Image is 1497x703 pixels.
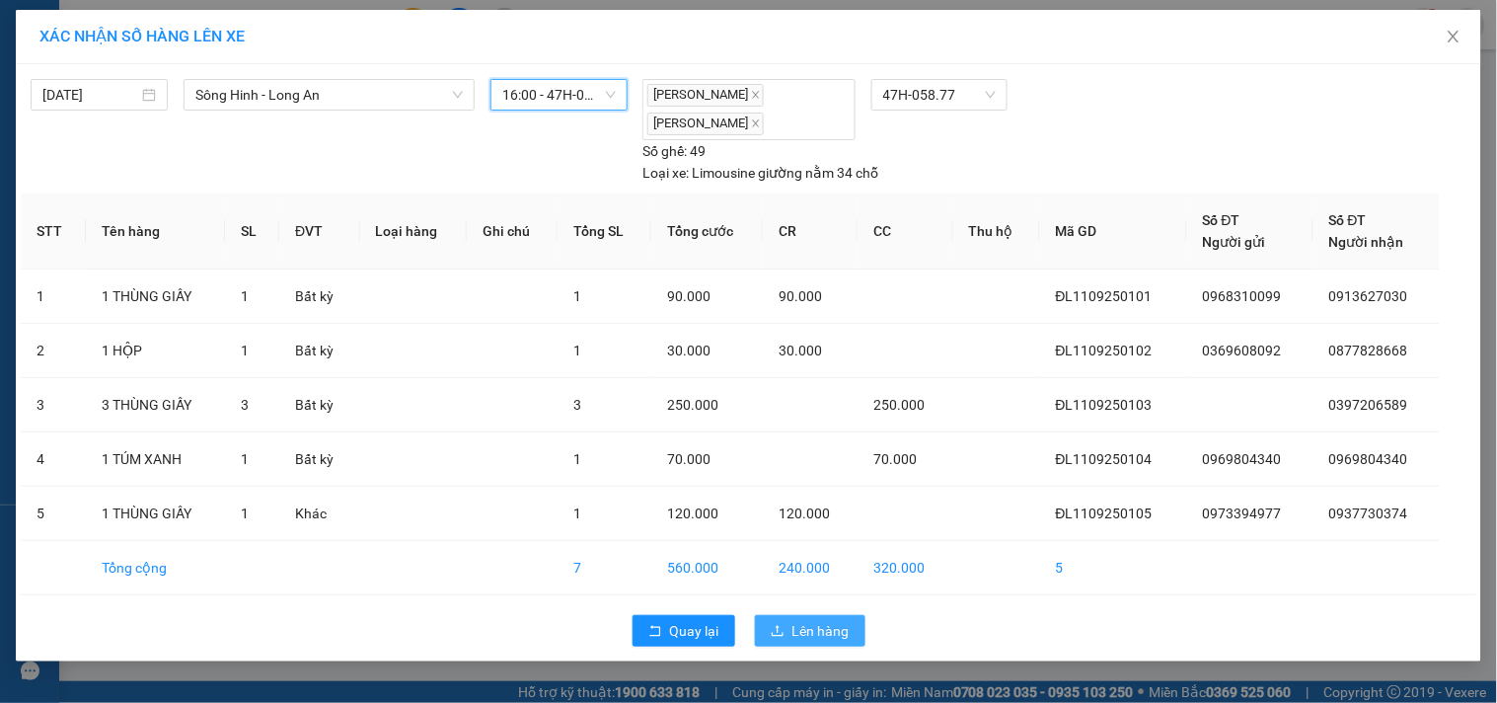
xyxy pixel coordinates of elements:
td: 1 THÙNG GIẤY [86,270,225,324]
span: ĐL1109250102 [1056,343,1153,358]
span: 0369608092 [1203,343,1282,358]
td: 1 [21,270,86,324]
span: Loại xe: [642,162,689,184]
span: Số ĐT [1203,212,1240,228]
button: uploadLên hàng [755,615,865,647]
span: Sông Hinh - Long An [195,80,463,110]
span: 0397206589 [1329,397,1408,413]
td: Khác [279,487,359,541]
span: 90.000 [667,288,711,304]
th: Tổng SL [558,194,651,270]
span: 1 [241,288,249,304]
span: 1 [241,506,249,521]
span: Người gửi [1203,234,1266,250]
span: 0937730374 [1329,506,1408,521]
span: ĐL1109250103 [1056,397,1153,413]
span: ĐL1109250105 [1056,506,1153,521]
td: Bất kỳ [279,432,359,487]
span: 3 [241,397,249,413]
span: upload [771,624,785,640]
span: rollback [648,624,662,640]
span: 0973394977 [1203,506,1282,521]
th: Ghi chú [467,194,558,270]
th: Loại hàng [360,194,468,270]
th: SL [225,194,279,270]
td: 5 [1040,541,1187,595]
td: Bất kỳ [279,270,359,324]
span: 0969804340 [1329,451,1408,467]
th: CC [858,194,952,270]
td: Bất kỳ [279,324,359,378]
th: CR [763,194,858,270]
span: 16:00 - 47H-058.77 [502,80,616,110]
span: 250.000 [667,397,718,413]
th: Tổng cước [651,194,763,270]
th: ĐVT [279,194,359,270]
span: 250.000 [873,397,925,413]
span: 47H-058.77 [883,80,996,110]
span: close [751,118,761,128]
span: 1 [241,343,249,358]
td: 2 [21,324,86,378]
td: 1 HỘP [86,324,225,378]
span: down [452,89,464,101]
span: 0877828668 [1329,343,1408,358]
span: [PERSON_NAME] [647,113,764,135]
span: Số ĐT [1329,212,1367,228]
span: Người nhận [1329,234,1404,250]
th: STT [21,194,86,270]
span: ĐL1109250104 [1056,451,1153,467]
span: 1 [573,451,581,467]
td: 560.000 [651,541,763,595]
span: 0913627030 [1329,288,1408,304]
span: Quay lại [670,620,719,642]
span: close [1446,29,1461,44]
span: Số ghế: [642,140,687,162]
td: 3 THÙNG GIẤY [86,378,225,432]
span: ĐL1109250101 [1056,288,1153,304]
td: 3 [21,378,86,432]
td: 320.000 [858,541,952,595]
span: 1 [573,343,581,358]
div: Limousine giường nằm 34 chỗ [642,162,878,184]
span: 120.000 [779,506,830,521]
span: XÁC NHẬN SỐ HÀNG LÊN XE [39,27,245,45]
th: Mã GD [1040,194,1187,270]
td: 7 [558,541,651,595]
span: 1 [573,288,581,304]
td: 1 TÚM XANH [86,432,225,487]
td: Bất kỳ [279,378,359,432]
button: Close [1426,10,1481,65]
span: 70.000 [667,451,711,467]
td: 240.000 [763,541,858,595]
span: 30.000 [667,343,711,358]
div: 49 [642,140,706,162]
span: 90.000 [779,288,822,304]
td: 1 THÙNG GIẤY [86,487,225,541]
span: 1 [241,451,249,467]
span: 70.000 [873,451,917,467]
span: 1 [573,506,581,521]
span: 120.000 [667,506,718,521]
th: Tên hàng [86,194,225,270]
td: 5 [21,487,86,541]
span: 0969804340 [1203,451,1282,467]
th: Thu hộ [953,194,1040,270]
span: [PERSON_NAME] [647,84,764,107]
span: close [751,90,761,100]
input: 11/09/2025 [42,84,138,106]
td: Tổng cộng [86,541,225,595]
td: 4 [21,432,86,487]
span: 30.000 [779,343,822,358]
span: Lên hàng [792,620,850,642]
button: rollbackQuay lại [633,615,735,647]
span: 0968310099 [1203,288,1282,304]
span: 3 [573,397,581,413]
